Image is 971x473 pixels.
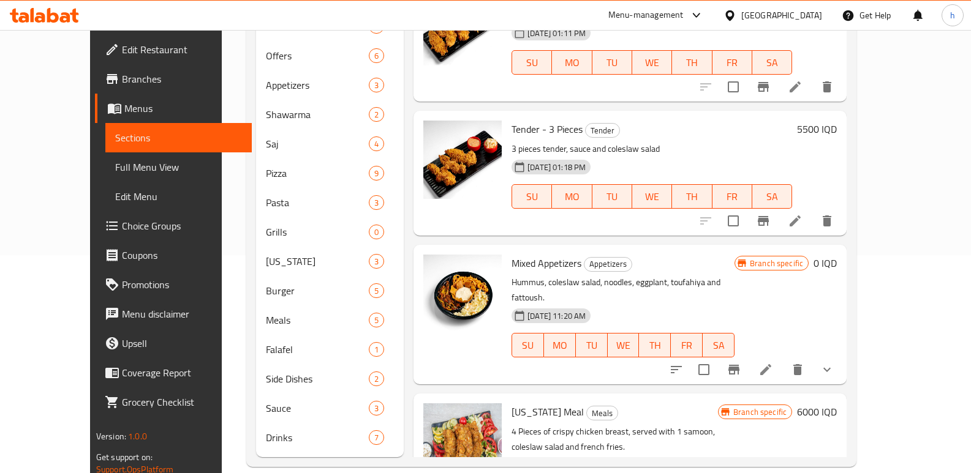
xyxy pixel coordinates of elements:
div: Shawarma2 [256,100,404,129]
img: Mixed Appetizers [423,255,502,333]
button: delete [812,206,842,236]
span: 2 [369,373,383,385]
button: delete [812,72,842,102]
div: items [369,166,384,181]
span: TU [597,54,627,72]
span: TH [644,337,666,354]
span: 4 [369,138,383,150]
button: WE [632,184,672,209]
a: Edit Restaurant [95,35,252,64]
div: items [369,371,384,386]
span: Menu disclaimer [122,307,243,321]
span: Branch specific [728,406,792,418]
span: SU [517,188,547,206]
span: Promotions [122,277,243,292]
span: MO [549,337,571,354]
span: TU [597,188,627,206]
span: [DATE] 01:11 PM [523,28,591,39]
div: items [369,225,384,239]
button: FR [712,50,752,75]
span: 5 [369,285,383,297]
div: Falafel1 [256,335,404,364]
button: MO [552,50,592,75]
span: TH [677,188,707,206]
a: Coupons [95,240,252,270]
button: Branch-specific-item [719,355,749,384]
span: 0 [369,226,383,238]
button: delete [783,355,812,384]
button: SU [512,333,544,357]
button: Branch-specific-item [749,72,778,102]
span: [DATE] 01:18 PM [523,162,591,173]
span: MO [557,54,587,72]
span: Meals [587,406,618,420]
img: Tender - 3 Pieces [423,121,502,199]
button: SA [703,333,735,357]
a: Full Menu View [105,152,252,182]
span: Tender [586,124,619,138]
span: Sauce [266,401,369,415]
span: Version: [96,428,126,444]
a: Edit menu item [758,362,773,377]
a: Branches [95,64,252,94]
span: 5 [369,315,383,326]
span: 9 [369,168,383,179]
span: TH [677,54,707,72]
span: Select to update [720,74,746,100]
a: Coverage Report [95,358,252,387]
div: Shawarma [266,107,369,122]
button: TH [672,184,712,209]
span: SA [757,188,787,206]
a: Menus [95,94,252,123]
span: FR [717,188,747,206]
a: Edit Menu [105,182,252,211]
button: TU [592,50,632,75]
span: Edit Restaurant [122,42,243,57]
button: Branch-specific-item [749,206,778,236]
a: Edit menu item [788,214,803,228]
div: Pizza [266,166,369,181]
span: Saj [266,136,369,151]
div: Side Dishes2 [256,364,404,393]
div: items [369,254,384,269]
span: h [950,9,955,22]
div: Offers [266,48,369,63]
svg: Show Choices [820,362,834,377]
a: Grocery Checklist [95,387,252,417]
span: 2 [369,109,383,121]
span: MO [557,188,587,206]
span: FR [717,54,747,72]
div: Appetizers [584,257,632,272]
span: Sections [115,130,243,145]
span: Meals [266,313,369,327]
span: Select to update [720,208,746,234]
span: Falafel [266,342,369,357]
span: Coverage Report [122,365,243,380]
div: items [369,430,384,445]
span: 1.0.0 [128,428,147,444]
span: Mixed Appetizers [512,254,581,272]
span: WE [637,54,667,72]
span: Grocery Checklist [122,395,243,409]
button: TU [576,333,608,357]
div: items [369,195,384,210]
div: items [369,401,384,415]
span: 7 [369,432,383,444]
div: items [369,283,384,298]
div: items [369,48,384,63]
span: Choice Groups [122,218,243,233]
a: Promotions [95,270,252,299]
div: Tender [585,123,620,138]
span: Full Menu View [115,160,243,174]
div: items [369,107,384,122]
span: Drinks [266,430,369,445]
span: Grills [266,225,369,239]
div: Pasta3 [256,188,404,217]
span: WE [613,337,635,354]
div: Grills0 [256,217,404,247]
p: 3 pieces tender, sauce and coleslaw salad [512,141,792,157]
span: Pasta [266,195,369,210]
a: Edit menu item [788,80,803,94]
